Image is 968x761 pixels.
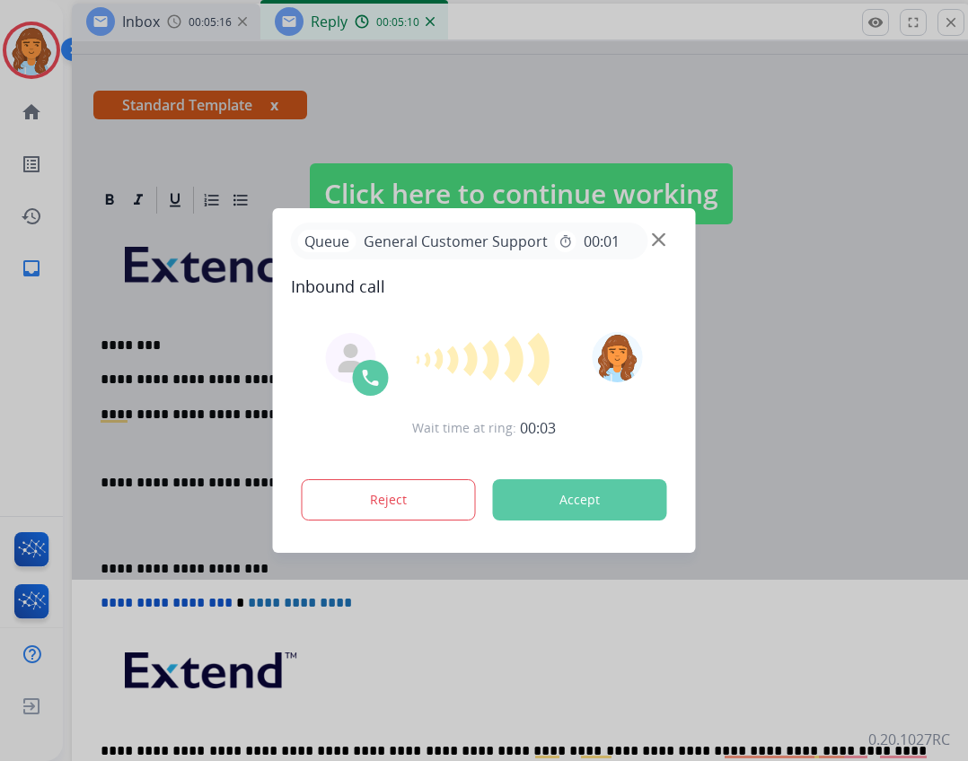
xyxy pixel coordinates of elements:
[302,479,476,520] button: Reject
[493,479,667,520] button: Accept
[291,274,678,299] span: Inbound call
[868,729,950,750] p: 0.20.1027RC
[520,417,556,439] span: 00:03
[559,234,573,249] mat-icon: timer
[584,231,620,252] span: 00:01
[356,231,555,252] span: General Customer Support
[592,332,642,382] img: avatar
[412,419,516,437] span: Wait time at ring:
[360,367,382,389] img: call-icon
[337,344,365,372] img: agent-avatar
[298,230,356,252] p: Queue
[652,233,665,247] img: close-button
